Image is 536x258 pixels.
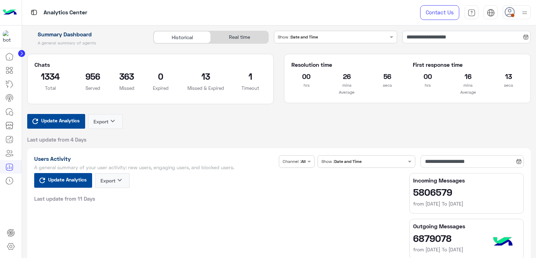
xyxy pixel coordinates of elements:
button: Update Analytics [34,173,92,188]
p: Missed & Expired [187,85,224,92]
span: Update Analytics [46,175,88,184]
img: hulul-logo.png [491,230,515,255]
p: mins [453,82,483,89]
p: hrs [413,82,443,89]
h2: 00 [291,71,321,82]
h5: A general summary of agents [27,40,146,46]
i: keyboard_arrow_down [116,176,124,184]
h5: Chats [35,61,267,68]
p: mins [332,82,362,89]
button: Update Analytics [27,114,85,129]
div: Real time [211,31,268,43]
img: tab [487,9,495,17]
p: Missed [119,85,134,92]
p: Timeout [234,85,267,92]
h2: 1 [234,71,267,82]
a: tab [464,5,478,20]
h2: 56 [372,71,402,82]
h2: 6879078 [413,232,520,244]
p: secs [372,82,402,89]
b: All [301,159,306,164]
button: Exportkeyboard_arrow_down [88,114,123,129]
h1: Summary Dashboard [27,31,146,38]
h2: 26 [332,71,362,82]
span: Last update from 11 Days [34,195,95,202]
a: Contact Us [420,5,459,20]
b: Date and Time [334,159,362,164]
button: Exportkeyboard_arrow_down [95,173,130,188]
img: 1403182699927242 [3,30,15,43]
p: Expired [145,85,177,92]
h2: 956 [77,71,109,82]
p: Analytics Center [44,8,87,17]
p: Average [291,89,402,96]
h2: 16 [453,71,483,82]
h5: A general summary of your user activity: new users, engaging users, and blocked users. [34,165,276,170]
b: Date and Time [291,34,318,40]
img: profile [520,8,529,17]
h6: from [DATE] To [DATE] [413,200,520,207]
img: Logo [3,5,17,20]
h2: 13 [187,71,224,82]
h2: 00 [413,71,443,82]
h2: 5806579 [413,186,520,198]
i: keyboard_arrow_down [109,117,117,125]
h2: 1334 [35,71,67,82]
p: Served [77,85,109,92]
h1: Users Activity [34,155,276,162]
img: tab [468,9,476,17]
p: hrs [291,82,321,89]
span: Update Analytics [39,116,81,125]
h2: 0 [145,71,177,82]
p: secs [493,82,523,89]
div: Historical [154,31,211,43]
p: Total [35,85,67,92]
h2: 13 [493,71,523,82]
h5: Incoming Messages [413,177,520,184]
h5: Outgoing Messages [413,223,520,230]
img: tab [30,8,38,17]
p: Average [413,89,523,96]
h5: Resolution time [291,61,402,68]
h5: First response time [413,61,523,68]
h6: from [DATE] To [DATE] [413,246,520,253]
h2: 363 [119,71,134,82]
span: Last update from 4 Days [27,136,87,143]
